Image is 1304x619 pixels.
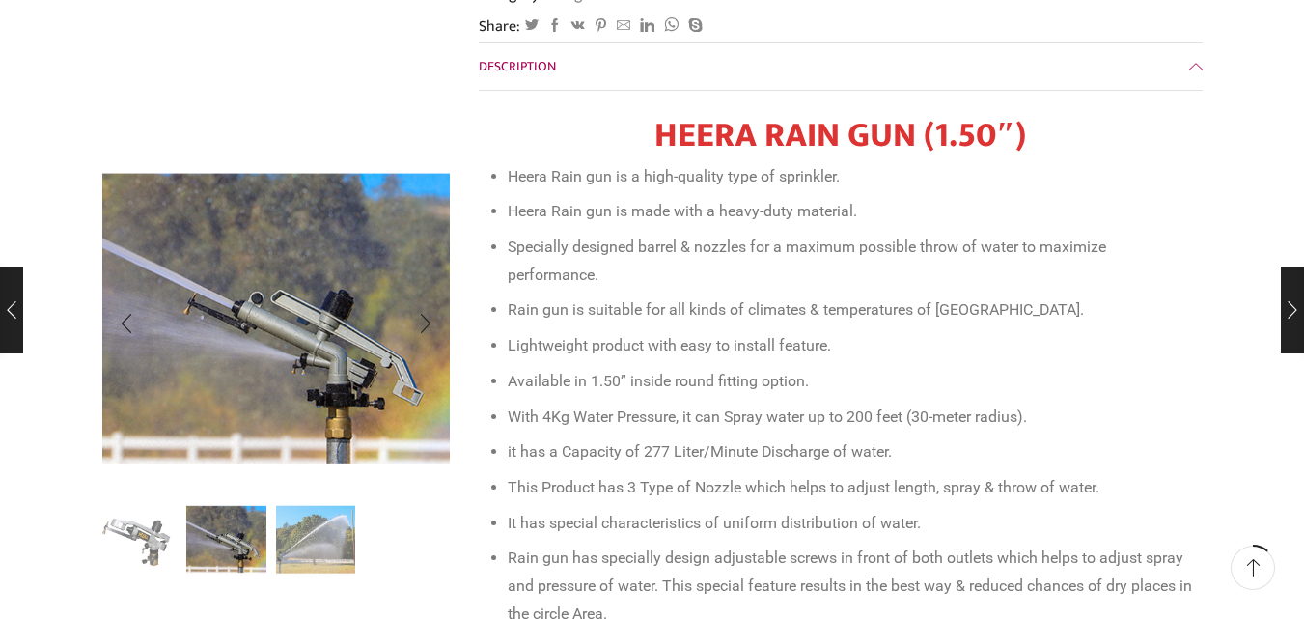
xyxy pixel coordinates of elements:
[508,296,1193,324] li: Rain gun is suitable for all kinds of climates & temperatures of [GEOGRAPHIC_DATA].
[508,510,1193,538] li: It has special characteristics of uniform distribution of water.
[276,499,356,579] a: p2
[276,502,356,579] li: 3 / 3
[479,43,1203,90] a: Description
[654,106,1026,164] strong: HEERA RAIN GUN (1.50″)
[508,163,1193,191] li: Heera Rain gun is a high-quality type of sprinkler.
[479,55,556,77] span: Description
[102,145,450,492] div: 2 / 3
[508,332,1193,360] li: Lightweight product with easy to install feature.
[508,198,1193,226] li: Heera Rain gun is made with a heavy-duty material.
[402,299,450,348] div: Next slide
[508,474,1193,502] li: This Product has 3 Type of Nozzle which helps to adjust length, spray & throw of water.
[186,502,266,579] li: 2 / 3
[508,438,1193,466] li: it has a Capacity of 277 Liter/Minute Discharge of water.
[186,499,266,579] a: p1
[102,299,151,348] div: Previous slide
[508,368,1193,396] li: Available in 1.50” inside round fitting option.
[508,234,1193,289] li: Specially designed barrel & nozzles for a maximum possible throw of water to maximize performance.
[479,15,520,38] span: Share:
[97,502,178,582] img: Heera Raingun 1.50
[97,502,178,579] li: 1 / 3
[508,404,1193,432] li: With 4Kg Water Pressure, it can Spray water up to 200 feet (30-meter radius).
